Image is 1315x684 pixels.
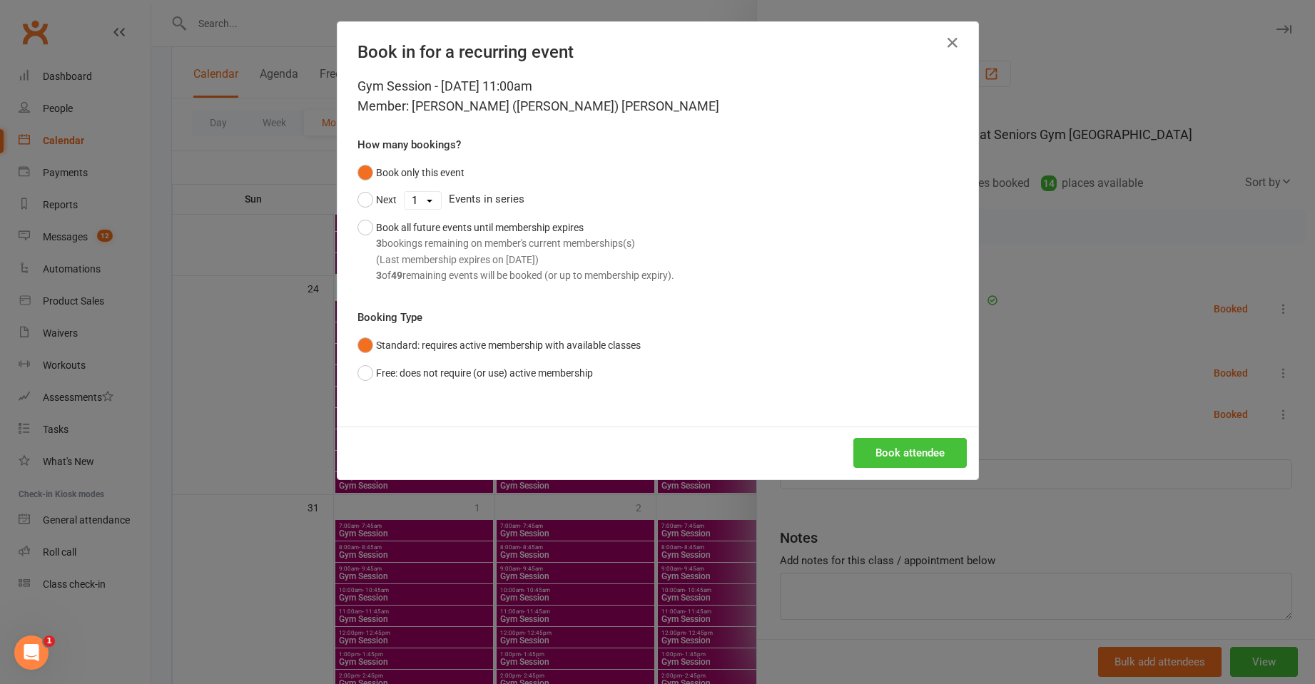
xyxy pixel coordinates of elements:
[357,186,958,213] div: Events in series
[357,214,674,290] button: Book all future events until membership expires3bookings remaining on member's current membership...
[44,635,55,647] span: 1
[14,635,49,670] iframe: Intercom live chat
[357,309,422,326] label: Booking Type
[391,270,402,281] strong: 49
[357,186,397,213] button: Next
[357,76,958,116] div: Gym Session - [DATE] 11:00am Member: [PERSON_NAME] ([PERSON_NAME]) [PERSON_NAME]
[357,136,461,153] label: How many bookings?
[376,270,382,281] strong: 3
[357,159,464,186] button: Book only this event
[357,332,641,359] button: Standard: requires active membership with available classes
[853,438,967,468] button: Book attendee
[376,220,674,284] div: Book all future events until membership expires
[357,42,958,62] h4: Book in for a recurring event
[376,238,382,249] strong: 3
[357,359,593,387] button: Free: does not require (or use) active membership
[376,235,674,283] div: bookings remaining on member's current memberships(s) (Last membership expires on [DATE]) of rema...
[941,31,964,54] button: Close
